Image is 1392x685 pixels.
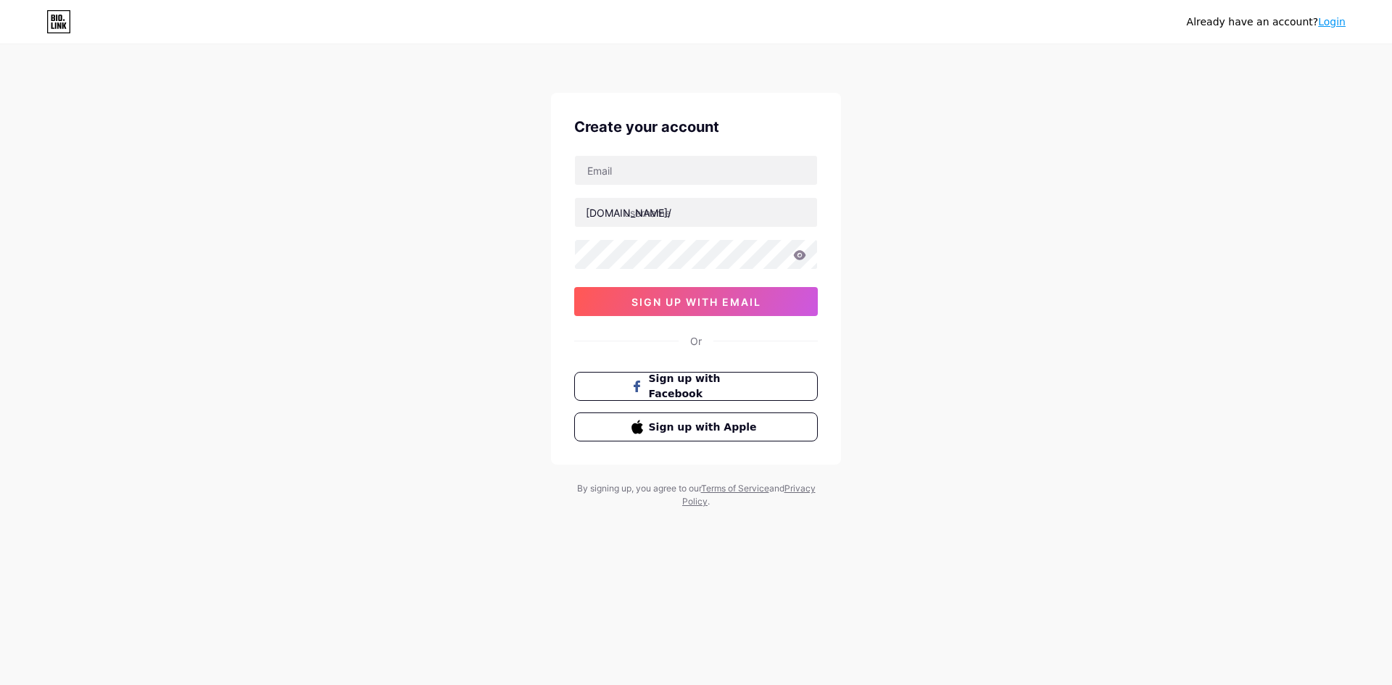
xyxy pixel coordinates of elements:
div: By signing up, you agree to our and . [573,482,819,508]
a: Terms of Service [701,483,769,494]
span: Sign up with Apple [649,420,761,435]
div: Create your account [574,116,818,138]
div: [DOMAIN_NAME]/ [586,205,671,220]
button: Sign up with Apple [574,412,818,441]
button: Sign up with Facebook [574,372,818,401]
button: sign up with email [574,287,818,316]
div: Or [690,333,702,349]
input: username [575,198,817,227]
input: Email [575,156,817,185]
span: Sign up with Facebook [649,371,761,402]
a: Login [1318,16,1346,28]
div: Already have an account? [1187,14,1346,30]
span: sign up with email [631,296,761,308]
